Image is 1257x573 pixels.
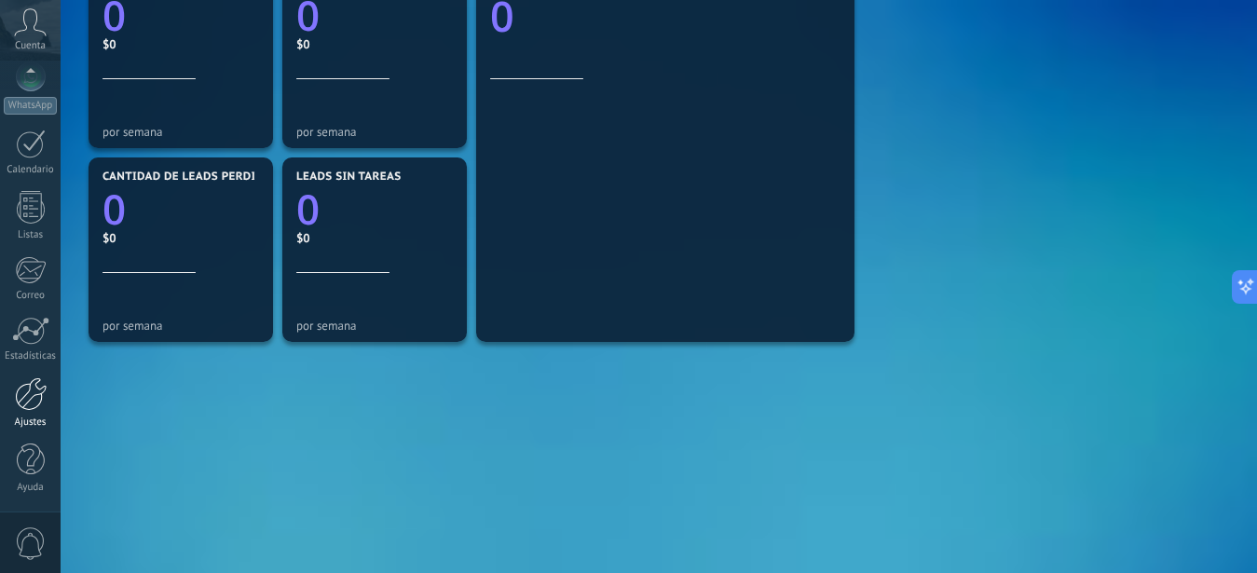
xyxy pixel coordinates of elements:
text: 0 [296,181,320,237]
a: 0 [102,181,259,237]
span: Cantidad de leads perdidos [102,171,280,184]
div: Listas [4,229,58,241]
a: 0 [296,181,453,237]
div: Calendario [4,164,58,176]
div: WhatsApp [4,97,57,115]
div: Correo [4,290,58,302]
span: Leads sin tareas [296,171,401,184]
div: Ajustes [4,416,58,429]
span: Cuenta [15,40,46,52]
text: 0 [102,181,126,237]
div: por semana [296,125,453,139]
div: Estadísticas [4,350,58,362]
div: por semana [296,319,453,333]
div: $0 [296,230,453,246]
div: por semana [102,319,259,333]
div: $0 [102,36,259,52]
div: Ayuda [4,482,58,494]
div: por semana [102,125,259,139]
div: $0 [296,36,453,52]
div: $0 [102,230,259,246]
